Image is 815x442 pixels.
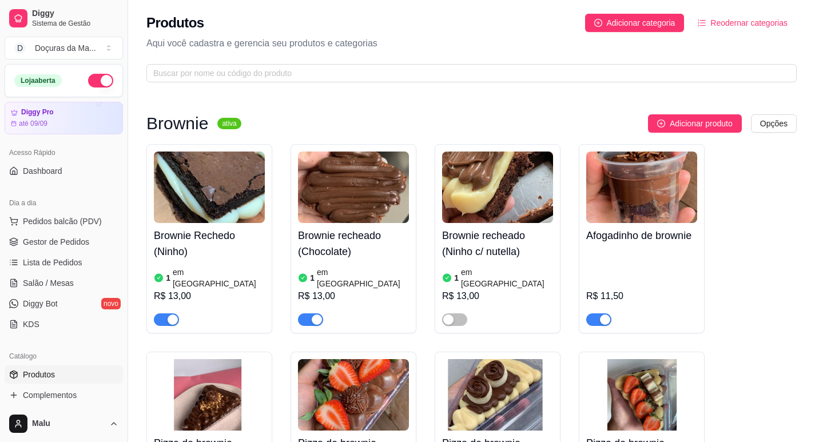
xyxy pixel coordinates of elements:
[586,359,697,431] img: product-image
[5,212,123,230] button: Pedidos balcão (PDV)
[586,289,697,303] div: R$ 11,50
[23,236,89,248] span: Gestor de Pedidos
[5,315,123,333] a: KDS
[5,410,123,437] button: Malu
[23,389,77,401] span: Complementos
[298,152,409,223] img: product-image
[5,347,123,365] div: Catálogo
[607,17,675,29] span: Adicionar categoria
[5,386,123,404] a: Complementos
[442,289,553,303] div: R$ 13,00
[442,228,553,260] h4: Brownie recheado (Ninho c/ nutella)
[14,74,62,87] div: Loja aberta
[670,117,733,130] span: Adicionar produto
[760,117,788,130] span: Opções
[154,152,265,223] img: product-image
[310,272,315,284] article: 1
[166,272,170,284] article: 1
[586,152,697,223] img: product-image
[35,42,96,54] div: Doçuras da Ma ...
[154,289,265,303] div: R$ 13,00
[710,17,788,29] span: Reodernar categorias
[751,114,797,133] button: Opções
[298,228,409,260] h4: Brownie recheado (Chocolate)
[23,216,102,227] span: Pedidos balcão (PDV)
[5,233,123,251] a: Gestor de Pedidos
[298,359,409,431] img: product-image
[5,253,123,272] a: Lista de Pedidos
[5,5,123,32] a: DiggySistema de Gestão
[32,419,105,429] span: Malu
[146,37,797,50] p: Aqui você cadastra e gerencia seu produtos e categorias
[88,74,113,87] button: Alterar Status
[594,19,602,27] span: plus-circle
[5,162,123,180] a: Dashboard
[146,14,204,32] h2: Produtos
[585,14,685,32] button: Adicionar categoria
[217,118,241,129] sup: ativa
[23,369,55,380] span: Produtos
[5,37,123,59] button: Select a team
[23,277,74,289] span: Salão / Mesas
[153,67,781,79] input: Buscar por nome ou código do produto
[442,359,553,431] img: product-image
[586,228,697,244] h4: Afogadinho de brownie
[5,102,123,134] a: Diggy Proaté 09/09
[454,272,459,284] article: 1
[154,359,265,431] img: product-image
[23,165,62,177] span: Dashboard
[19,119,47,128] article: até 09/09
[648,114,742,133] button: Adicionar produto
[442,152,553,223] img: product-image
[657,120,665,128] span: plus-circle
[5,365,123,384] a: Produtos
[23,298,58,309] span: Diggy Bot
[173,266,265,289] article: em [GEOGRAPHIC_DATA]
[698,19,706,27] span: ordered-list
[32,9,118,19] span: Diggy
[23,257,82,268] span: Lista de Pedidos
[5,194,123,212] div: Dia a dia
[14,42,26,54] span: D
[461,266,553,289] article: em [GEOGRAPHIC_DATA]
[146,117,208,130] h3: Brownie
[689,14,797,32] button: Reodernar categorias
[317,266,409,289] article: em [GEOGRAPHIC_DATA]
[23,318,39,330] span: KDS
[298,289,409,303] div: R$ 13,00
[5,274,123,292] a: Salão / Mesas
[154,228,265,260] h4: Brownie Rechedo (Ninho)
[21,108,54,117] article: Diggy Pro
[32,19,118,28] span: Sistema de Gestão
[5,144,123,162] div: Acesso Rápido
[5,294,123,313] a: Diggy Botnovo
